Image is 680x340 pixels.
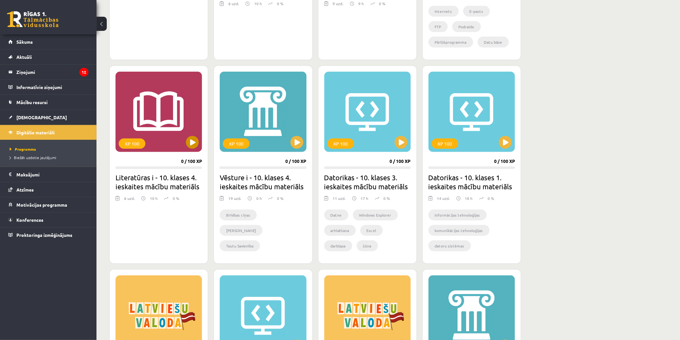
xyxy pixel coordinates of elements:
span: Digitālie materiāli [16,130,55,135]
a: Proktoringa izmēģinājums [8,228,88,242]
a: Ziņojumi12 [8,65,88,79]
div: 14 uzd. [437,195,450,205]
li: Windows Explorer [353,210,398,220]
a: Rīgas 1. Tālmācības vidusskola [7,11,59,27]
h2: Datorikas - 10. klases 1. ieskaites mācību materiāls [428,173,515,191]
div: XP 100 [223,139,250,149]
a: Mācību resursi [8,95,88,110]
li: Pārlūkprogramma [428,37,473,48]
div: XP 100 [119,139,145,149]
div: XP 100 [327,139,354,149]
div: 11 uzd. [333,195,346,205]
span: Atzīmes [16,187,34,192]
li: Podraide [452,21,481,32]
p: 0 % [384,195,390,201]
a: Programma [10,146,90,152]
li: Datu bāze [478,37,509,48]
span: Mācību resursi [16,99,48,105]
a: Atzīmes [8,182,88,197]
a: Maksājumi [8,167,88,182]
p: 0 h [256,195,262,201]
li: datoru sistēmas [428,240,471,251]
li: Excel [360,225,383,236]
h2: Vēsture i - 10. klases 4. ieskaites mācību materiāls [220,173,306,191]
div: 19 uzd. [228,195,241,205]
span: Sākums [16,39,33,45]
p: 10 h [254,1,262,6]
a: Informatīvie ziņojumi [8,80,88,94]
div: 9 uzd. [333,1,344,10]
p: 17 h [361,195,369,201]
a: Aktuāli [8,49,88,64]
span: Konferences [16,217,43,223]
a: [DEMOGRAPHIC_DATA] [8,110,88,125]
a: Sākums [8,34,88,49]
p: 0 % [173,195,179,201]
span: [DEMOGRAPHIC_DATA] [16,114,67,120]
p: 0 % [277,195,283,201]
p: 10 h [150,195,158,201]
span: Aktuāli [16,54,32,60]
legend: Informatīvie ziņojumi [16,80,88,94]
li: šūna [357,240,378,251]
li: [PERSON_NAME] [220,225,262,236]
span: Programma [10,147,36,152]
li: informācijas tehnoloģijas [428,210,487,220]
li: Brīvības cīņas [220,210,257,220]
i: 12 [79,68,88,76]
li: Tautu Savienība [220,240,260,251]
a: Konferences [8,212,88,227]
div: XP 100 [432,139,458,149]
p: 9 h [359,1,364,6]
p: 18 h [465,195,473,201]
p: 0 % [379,1,386,6]
li: arhivēšana [324,225,356,236]
li: darblapa [324,240,352,251]
span: Motivācijas programma [16,202,67,208]
h2: Datorikas - 10. klases 3. ieskaites mācību materiāls [324,173,411,191]
h2: Literatūras i - 10. klases 4. ieskaites mācību materiāls [115,173,202,191]
legend: Ziņojumi [16,65,88,79]
li: Internets [428,6,459,17]
li: FTP [428,21,448,32]
li: E-pasts [463,6,490,17]
a: Digitālie materiāli [8,125,88,140]
legend: Maksājumi [16,167,88,182]
span: Proktoringa izmēģinājums [16,232,72,238]
div: 6 uzd. [124,195,135,205]
div: 6 uzd. [228,1,239,10]
li: Datne [324,210,348,220]
p: 0 % [488,195,494,201]
span: Biežāk uzdotie jautājumi [10,155,56,160]
p: 0 % [277,1,283,6]
a: Biežāk uzdotie jautājumi [10,155,90,160]
li: komunikācijas tehnoloģijas [428,225,490,236]
a: Motivācijas programma [8,197,88,212]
